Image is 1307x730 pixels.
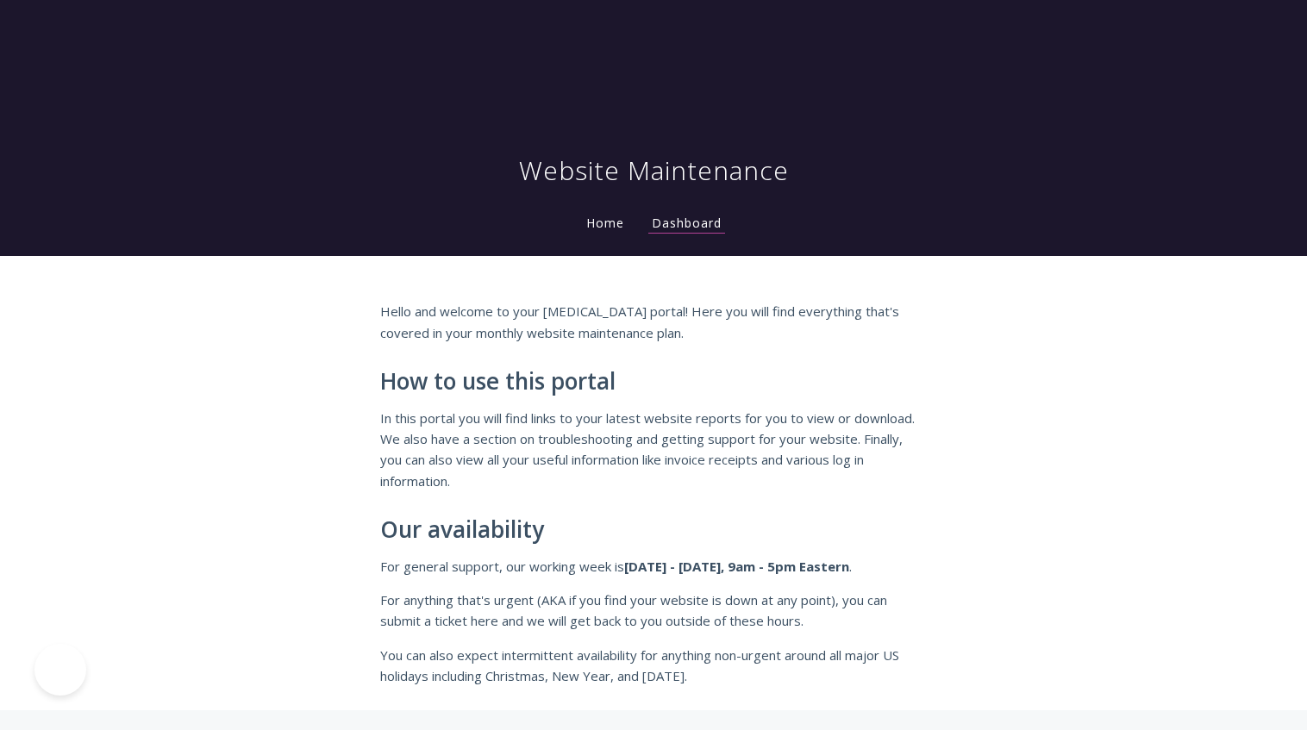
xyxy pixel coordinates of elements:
[380,517,927,543] h2: Our availability
[624,558,849,575] strong: [DATE] - [DATE], 9am - 5pm Eastern
[583,215,628,231] a: Home
[648,215,725,234] a: Dashboard
[34,644,86,696] iframe: Toggle Customer Support
[519,153,789,188] h1: Website Maintenance
[380,301,927,343] p: Hello and welcome to your [MEDICAL_DATA] portal! Here you will find everything that's covered in ...
[380,645,927,687] p: You can also expect intermittent availability for anything non-urgent around all major US holiday...
[380,590,927,632] p: For anything that's urgent (AKA if you find your website is down at any point), you can submit a ...
[380,369,927,395] h2: How to use this portal
[380,408,927,492] p: In this portal you will find links to your latest website reports for you to view or download. We...
[380,556,927,577] p: For general support, our working week is .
